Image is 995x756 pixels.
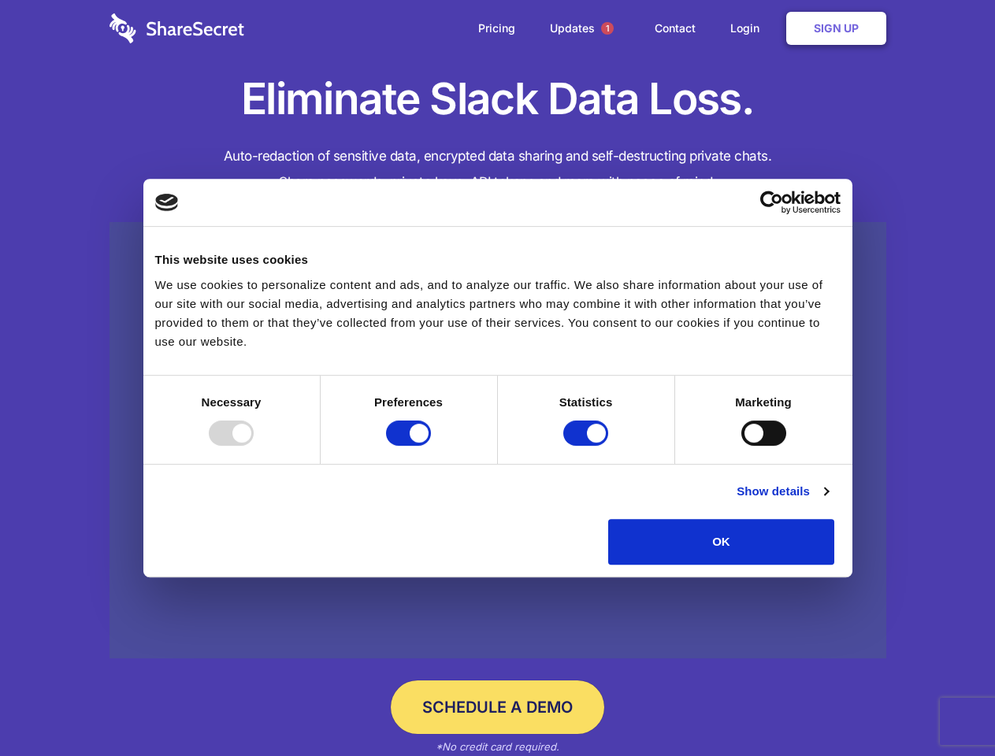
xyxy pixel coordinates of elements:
h1: Eliminate Slack Data Loss. [110,71,886,128]
a: Wistia video thumbnail [110,222,886,659]
button: OK [608,519,834,565]
a: Usercentrics Cookiebot - opens in a new window [703,191,841,214]
strong: Preferences [374,395,443,409]
a: Pricing [462,4,531,53]
em: *No credit card required. [436,740,559,753]
h4: Auto-redaction of sensitive data, encrypted data sharing and self-destructing private chats. Shar... [110,143,886,195]
img: logo-wordmark-white-trans-d4663122ce5f474addd5e946df7df03e33cb6a1c49d2221995e7729f52c070b2.svg [110,13,244,43]
span: 1 [601,22,614,35]
a: Schedule a Demo [391,680,604,734]
img: logo [155,194,179,211]
a: Sign Up [786,12,886,45]
strong: Marketing [735,395,792,409]
a: Login [715,4,783,53]
strong: Statistics [559,395,613,409]
div: We use cookies to personalize content and ads, and to analyze our traffic. We also share informat... [155,276,841,351]
div: This website uses cookies [155,250,841,269]
a: Contact [639,4,711,53]
a: Show details [737,482,828,501]
strong: Necessary [202,395,262,409]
